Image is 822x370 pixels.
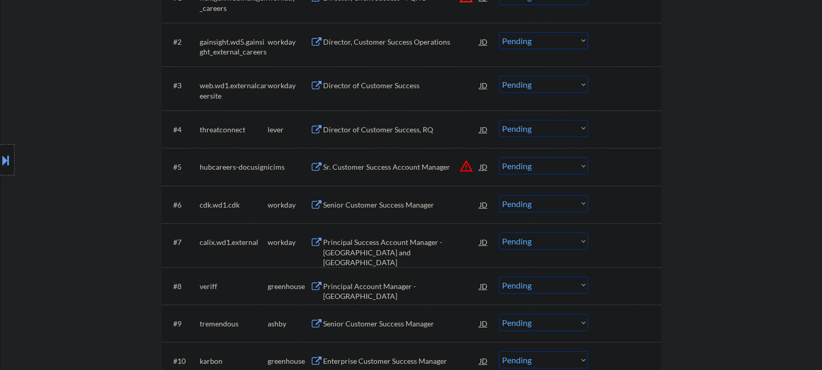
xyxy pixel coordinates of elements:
[323,125,480,135] div: Director of Customer Success, RQ
[173,37,191,47] div: #2
[200,37,268,57] div: gainsight.wd5.gainsight_external_careers
[268,200,310,210] div: workday
[173,356,191,366] div: #10
[200,162,268,172] div: hubcareers-docusign
[479,76,489,94] div: JD
[173,281,191,292] div: #8
[479,157,489,176] div: JD
[479,232,489,251] div: JD
[323,37,480,47] div: Director, Customer Success Operations
[459,159,473,173] button: warning_amber
[323,162,480,172] div: Sr. Customer Success Account Manager
[479,195,489,214] div: JD
[323,237,480,268] div: Principal Success Account Manager - [GEOGRAPHIC_DATA] and [GEOGRAPHIC_DATA]
[323,80,480,91] div: Director of Customer Success
[323,319,480,329] div: Senior Customer Success Manager
[479,314,489,333] div: JD
[479,277,489,295] div: JD
[479,351,489,370] div: JD
[268,125,310,135] div: lever
[268,80,310,91] div: workday
[268,356,310,366] div: greenhouse
[479,32,489,51] div: JD
[200,319,268,329] div: tremendous
[200,200,268,210] div: cdk.wd1.cdk
[200,237,268,248] div: calix.wd1.external
[323,200,480,210] div: Senior Customer Success Manager
[323,356,480,366] div: Enterprise Customer Success Manager
[323,281,480,302] div: Principal Account Manager - [GEOGRAPHIC_DATA]
[268,319,310,329] div: ashby
[200,80,268,101] div: web.wd1.externalcareersite
[200,281,268,292] div: veriff
[268,37,310,47] div: workday
[200,356,268,366] div: karbon
[268,162,310,172] div: icims
[173,319,191,329] div: #9
[200,125,268,135] div: threatconnect
[479,120,489,139] div: JD
[268,281,310,292] div: greenhouse
[268,237,310,248] div: workday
